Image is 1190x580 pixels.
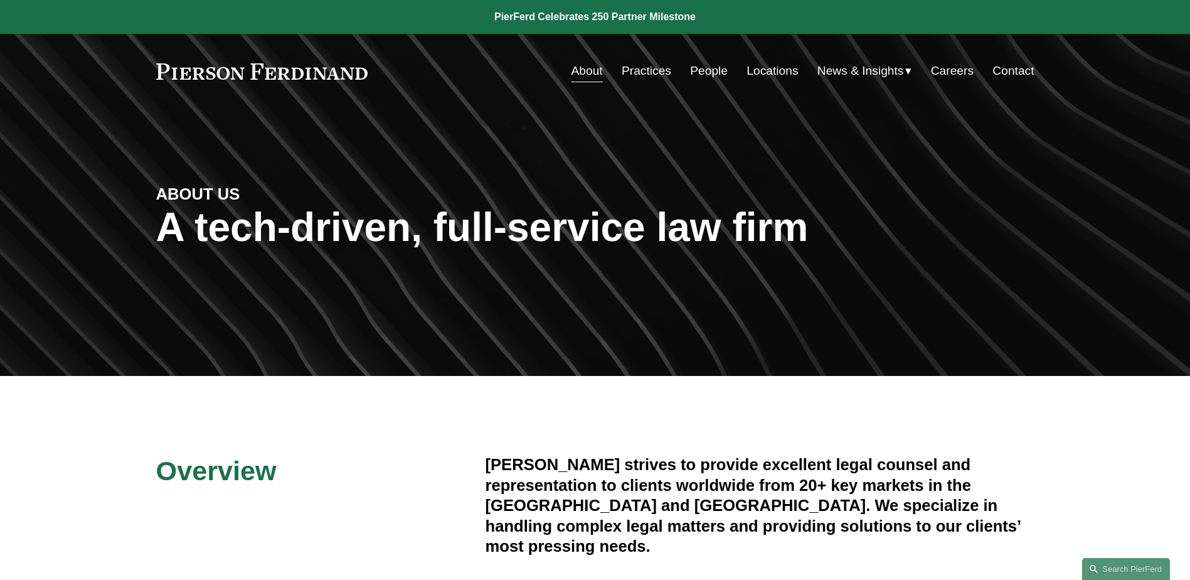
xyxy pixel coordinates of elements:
strong: ABOUT US [156,185,240,203]
a: Careers [931,59,974,83]
a: Search this site [1082,558,1170,580]
a: People [690,59,728,83]
h4: [PERSON_NAME] strives to provide excellent legal counsel and representation to clients worldwide ... [486,454,1034,556]
a: About [571,59,603,83]
a: Locations [746,59,798,83]
span: Overview [156,456,277,486]
h1: A tech-driven, full-service law firm [156,205,1034,250]
a: Contact [992,59,1034,83]
span: News & Insights [817,60,904,82]
a: folder dropdown [817,59,912,83]
a: Practices [622,59,671,83]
